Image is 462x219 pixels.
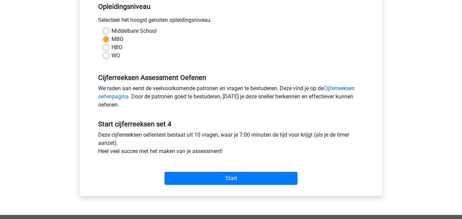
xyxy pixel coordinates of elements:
input: Start [164,172,298,185]
label: Middelbare School [111,27,157,35]
label: WO [111,52,120,60]
label: HBO [111,43,122,52]
div: We raden aan eerst de veelvoorkomende patronen en vragen te bestuderen. Deze vind je op de . Door... [93,84,369,112]
div: Deze cijferreeksen oefentest bestaat uit 10 vragen, waar je 7:00 minuten de tijd voor krijgt (als... [93,131,369,158]
h5: Cijferreeksen Assessment Oefenen [98,73,364,82]
label: MBO [111,35,123,43]
div: Selecteer het hoogst genoten opleidingsniveau. [93,16,369,27]
h5: Start cijferreeksen set 4 [98,120,364,128]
